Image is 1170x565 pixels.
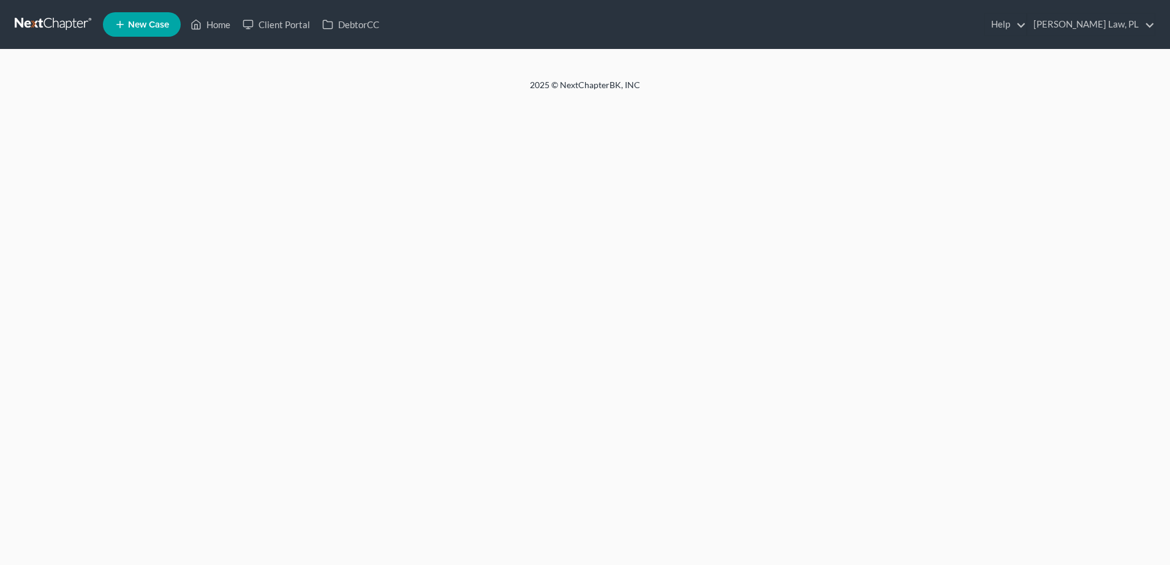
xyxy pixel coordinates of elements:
[1027,13,1155,36] a: [PERSON_NAME] Law, PL
[316,13,385,36] a: DebtorCC
[236,13,316,36] a: Client Portal
[985,13,1026,36] a: Help
[103,12,181,37] new-legal-case-button: New Case
[184,13,236,36] a: Home
[236,79,934,101] div: 2025 © NextChapterBK, INC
